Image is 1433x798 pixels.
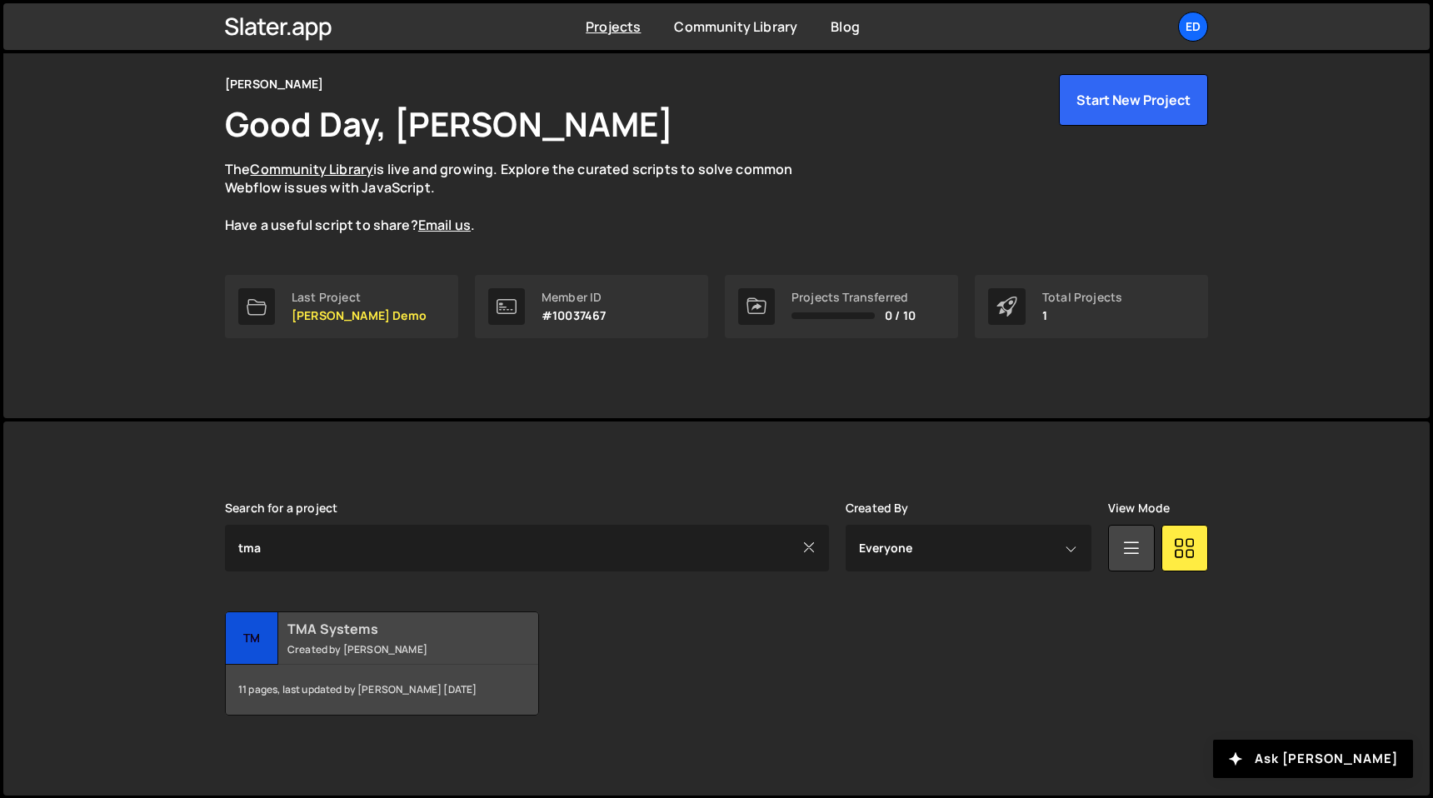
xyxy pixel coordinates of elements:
[225,611,539,716] a: TM TMA Systems Created by [PERSON_NAME] 11 pages, last updated by [PERSON_NAME] [DATE]
[885,309,916,322] span: 0 / 10
[226,612,278,665] div: TM
[791,291,916,304] div: Projects Transferred
[292,291,427,304] div: Last Project
[287,620,488,638] h2: TMA Systems
[287,642,488,656] small: Created by [PERSON_NAME]
[225,525,829,571] input: Type your project...
[225,101,673,147] h1: Good Day, [PERSON_NAME]
[250,160,373,178] a: Community Library
[542,309,606,322] p: #10037467
[1108,501,1170,515] label: View Mode
[1042,309,1122,322] p: 1
[418,216,471,234] a: Email us
[225,501,337,515] label: Search for a project
[1042,291,1122,304] div: Total Projects
[225,160,825,235] p: The is live and growing. Explore the curated scripts to solve common Webflow issues with JavaScri...
[225,74,323,94] div: [PERSON_NAME]
[846,501,909,515] label: Created By
[226,665,538,715] div: 11 pages, last updated by [PERSON_NAME] [DATE]
[1059,74,1208,126] button: Start New Project
[586,17,641,36] a: Projects
[831,17,860,36] a: Blog
[1178,12,1208,42] a: Ed
[225,275,458,338] a: Last Project [PERSON_NAME] Demo
[1213,740,1413,778] button: Ask [PERSON_NAME]
[542,291,606,304] div: Member ID
[674,17,797,36] a: Community Library
[292,309,427,322] p: [PERSON_NAME] Demo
